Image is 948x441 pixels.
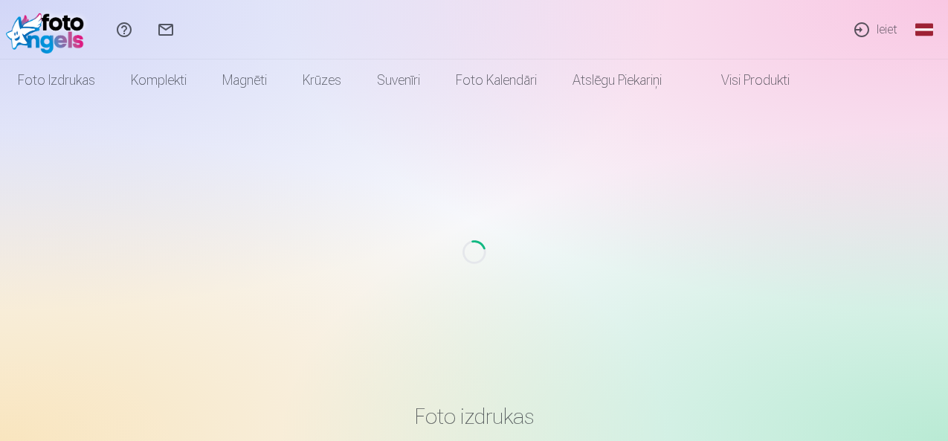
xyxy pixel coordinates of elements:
[438,59,555,101] a: Foto kalendāri
[359,59,438,101] a: Suvenīri
[680,59,807,101] a: Visi produkti
[40,403,909,430] h3: Foto izdrukas
[555,59,680,101] a: Atslēgu piekariņi
[113,59,204,101] a: Komplekti
[285,59,359,101] a: Krūzes
[204,59,285,101] a: Magnēti
[6,6,91,54] img: /fa1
